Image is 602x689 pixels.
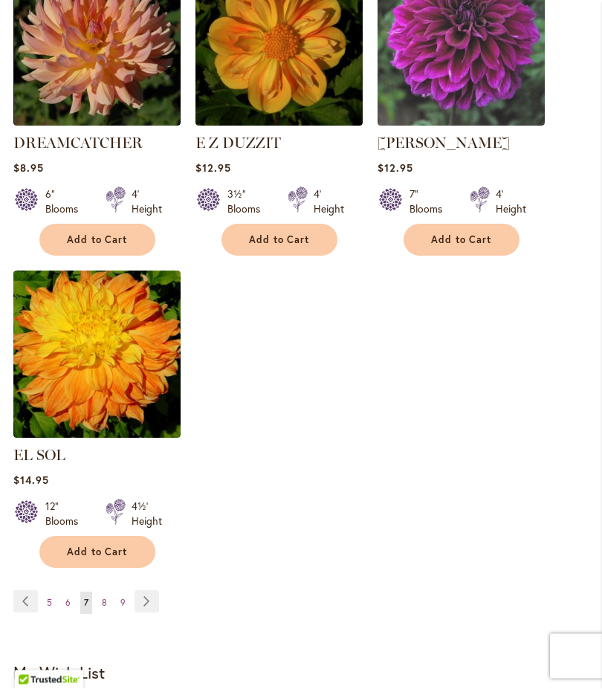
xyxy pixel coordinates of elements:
span: $8.95 [13,161,44,175]
div: 6" Blooms [45,187,88,217]
a: DREAMCATCHER [13,135,143,152]
div: 12" Blooms [45,499,88,529]
iframe: Launch Accessibility Center [11,636,53,678]
a: [PERSON_NAME] [378,135,510,152]
a: EL SOL [13,427,181,441]
span: $12.95 [195,161,231,175]
span: Add to Cart [431,234,492,247]
a: 8 [98,592,111,615]
button: Add to Cart [404,224,520,256]
div: 4' Height [496,187,526,217]
a: Einstein [378,115,545,129]
img: EL SOL [13,271,181,439]
a: EL SOL [13,447,65,465]
span: 9 [120,598,126,609]
div: 3½" Blooms [227,187,270,217]
span: Add to Cart [249,234,310,247]
a: Dreamcatcher [13,115,181,129]
span: 6 [65,598,71,609]
span: 7 [84,598,88,609]
strong: My Wish List [13,662,105,684]
div: 4½' Height [132,499,162,529]
span: Add to Cart [67,234,128,247]
span: 5 [47,598,52,609]
button: Add to Cart [39,537,155,569]
div: 4' Height [132,187,162,217]
div: 7" Blooms [410,187,452,217]
a: 9 [117,592,129,615]
button: Add to Cart [221,224,337,256]
div: 4' Height [314,187,344,217]
span: $14.95 [13,473,49,488]
a: E Z DUZZIT [195,115,363,129]
a: E Z DUZZIT [195,135,281,152]
a: 6 [62,592,74,615]
span: $12.95 [378,161,413,175]
span: 8 [102,598,107,609]
button: Add to Cart [39,224,155,256]
a: 5 [43,592,56,615]
span: Add to Cart [67,546,128,559]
